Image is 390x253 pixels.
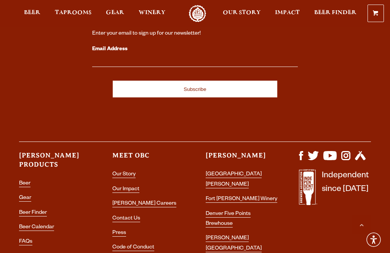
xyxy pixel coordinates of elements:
a: Visit us on Untappd [355,156,366,162]
span: Our Story [223,10,261,16]
a: Our Story [218,5,265,22]
a: FAQs [19,239,32,245]
a: Fort [PERSON_NAME] Winery [206,196,277,203]
a: Visit us on Facebook [299,156,303,162]
a: Visit us on Instagram [341,156,350,162]
a: Beer Finder [309,5,361,22]
a: Beer [19,181,30,187]
span: Beer [24,10,40,16]
a: Contact Us [112,216,140,222]
a: Beer Finder [19,210,47,216]
span: Winery [139,10,165,16]
a: Press [112,230,126,237]
a: Beer Calendar [19,224,54,231]
a: Gear [101,5,129,22]
a: Odell Home [183,5,212,22]
span: Gear [106,10,124,16]
a: Our Impact [112,186,139,193]
h3: [PERSON_NAME] Products [19,151,91,175]
a: Denver Five Points Brewhouse [206,211,251,228]
span: Beer Finder [314,10,356,16]
a: Impact [270,5,305,22]
h3: Meet OBC [112,151,184,167]
a: Gear [19,195,31,202]
div: Accessibility Menu [365,231,382,248]
span: Taprooms [55,10,91,16]
a: Scroll to top [352,215,371,234]
div: Enter your email to sign up for our newsletter! [92,30,298,38]
input: Subscribe [113,81,277,97]
a: [PERSON_NAME] Careers [112,201,176,207]
span: Impact [275,10,300,16]
label: Email Address [92,45,298,54]
a: Visit us on YouTube [323,156,336,162]
a: Our Story [112,172,136,178]
a: Visit us on X (formerly Twitter) [308,156,319,162]
a: [GEOGRAPHIC_DATA][PERSON_NAME] [206,172,262,188]
p: Independent since [DATE] [322,169,369,209]
a: Taprooms [50,5,96,22]
a: Beer [19,5,45,22]
h3: [PERSON_NAME] [206,151,278,167]
a: [PERSON_NAME] [GEOGRAPHIC_DATA] [206,235,262,252]
a: Winery [134,5,170,22]
a: Code of Conduct [112,245,154,251]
